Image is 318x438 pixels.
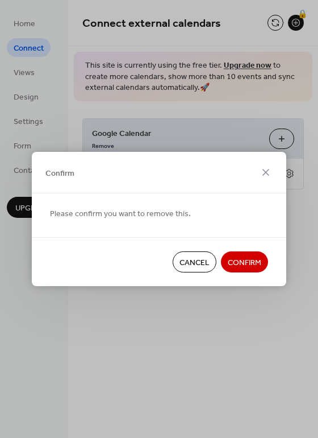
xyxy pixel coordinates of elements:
button: Confirm [221,251,268,272]
span: Confirm [228,257,261,269]
span: Cancel [179,257,210,269]
button: Cancel [173,251,216,272]
span: Please confirm you want to remove this. [50,208,191,220]
span: Confirm [45,167,74,179]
